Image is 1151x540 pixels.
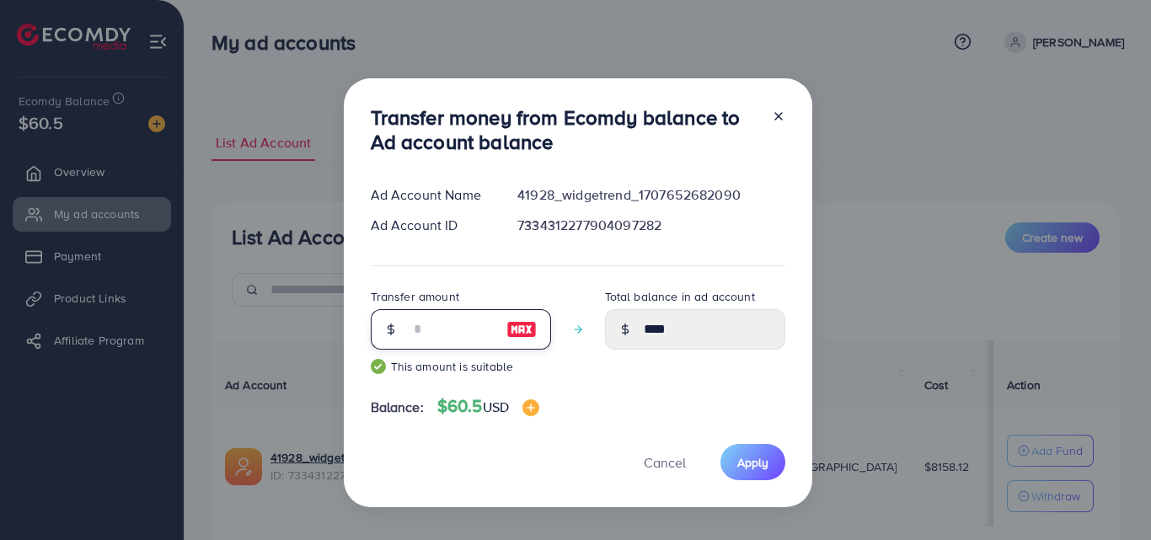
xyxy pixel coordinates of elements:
label: Total balance in ad account [605,288,755,305]
div: 41928_widgetrend_1707652682090 [504,185,798,205]
small: This amount is suitable [371,358,551,375]
label: Transfer amount [371,288,459,305]
div: Ad Account ID [357,216,505,235]
span: USD [483,398,509,416]
img: image [506,319,537,340]
button: Apply [720,444,785,480]
h3: Transfer money from Ecomdy balance to Ad account balance [371,105,758,154]
div: 7334312277904097282 [504,216,798,235]
button: Cancel [623,444,707,480]
img: guide [371,359,386,374]
iframe: Chat [1079,464,1138,527]
span: Balance: [371,398,424,417]
span: Cancel [644,453,686,472]
span: Apply [737,454,768,471]
h4: $60.5 [437,396,539,417]
div: Ad Account Name [357,185,505,205]
img: image [522,399,539,416]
